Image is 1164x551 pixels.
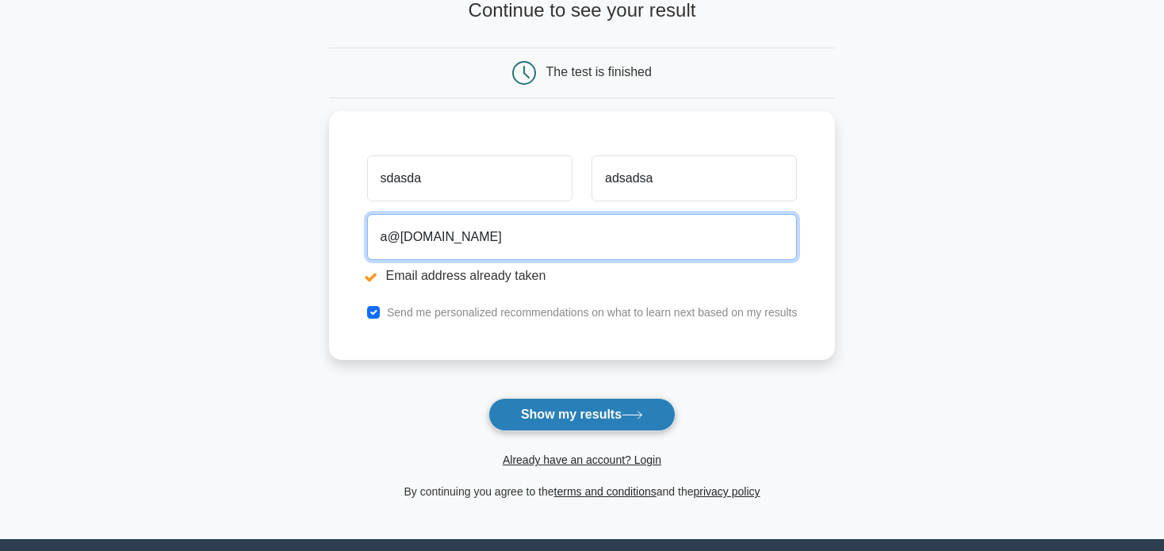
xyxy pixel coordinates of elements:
input: First name [367,155,572,201]
a: privacy policy [694,485,760,498]
input: Last name [592,155,797,201]
input: Email [367,214,798,260]
li: Email address already taken [367,266,798,285]
label: Send me personalized recommendations on what to learn next based on my results [387,306,798,319]
div: The test is finished [546,65,652,78]
a: Already have an account? Login [503,453,661,466]
button: Show my results [488,398,676,431]
a: terms and conditions [554,485,657,498]
div: By continuing you agree to the and the [320,482,845,501]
